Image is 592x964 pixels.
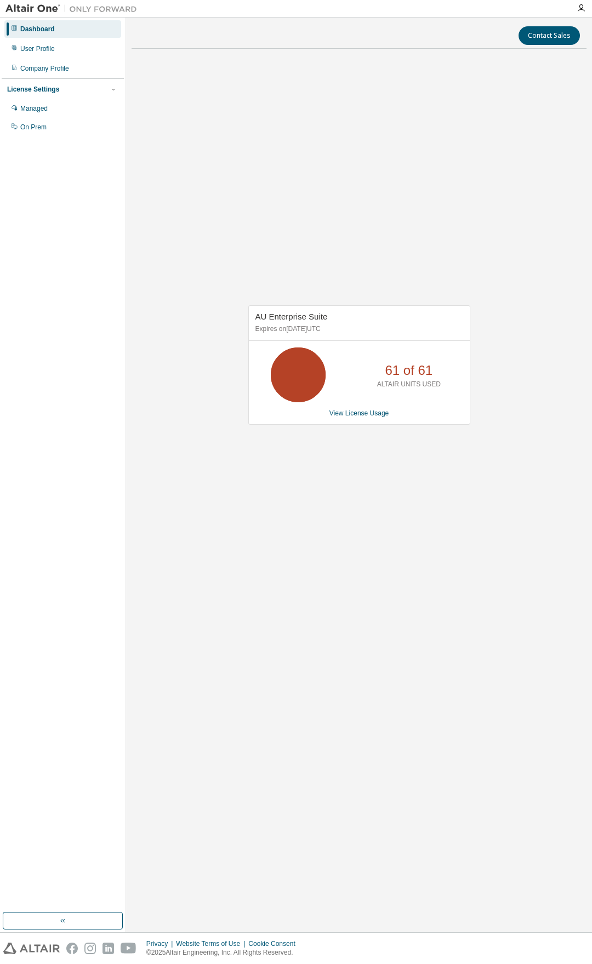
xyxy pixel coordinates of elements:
[519,26,580,45] button: Contact Sales
[146,948,302,957] p: © 2025 Altair Engineering, Inc. All Rights Reserved.
[66,943,78,954] img: facebook.svg
[385,361,432,380] p: 61 of 61
[20,25,55,33] div: Dashboard
[5,3,143,14] img: Altair One
[121,943,136,954] img: youtube.svg
[7,85,59,94] div: License Settings
[255,312,328,321] span: AU Enterprise Suite
[176,939,248,948] div: Website Terms of Use
[20,104,48,113] div: Managed
[255,324,460,334] p: Expires on [DATE] UTC
[20,44,55,53] div: User Profile
[377,380,441,389] p: ALTAIR UNITS USED
[248,939,301,948] div: Cookie Consent
[146,939,176,948] div: Privacy
[329,409,389,417] a: View License Usage
[103,943,114,954] img: linkedin.svg
[20,64,69,73] div: Company Profile
[84,943,96,954] img: instagram.svg
[20,123,47,132] div: On Prem
[3,943,60,954] img: altair_logo.svg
